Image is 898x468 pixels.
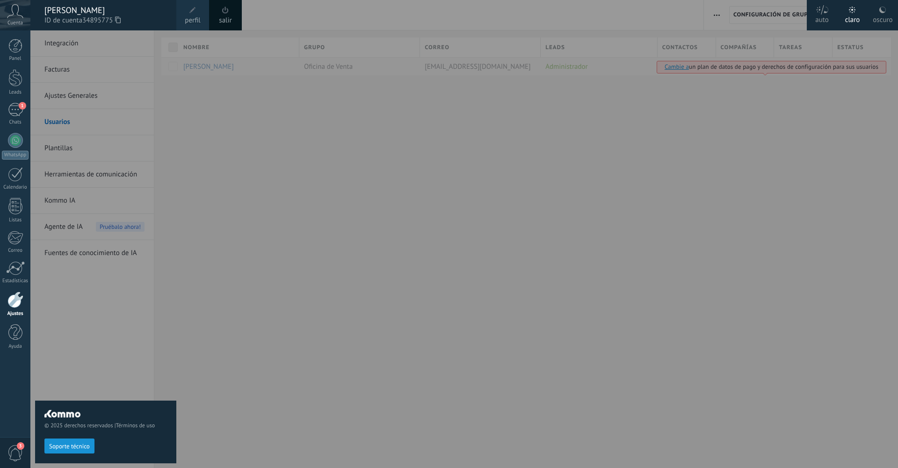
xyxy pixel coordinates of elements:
div: WhatsApp [2,151,29,160]
a: Soporte técnico [44,442,94,449]
div: Chats [2,119,29,125]
span: ID de cuenta [44,15,167,26]
span: 3 [17,442,24,450]
button: Soporte técnico [44,439,94,453]
div: oscuro [873,6,892,30]
div: Panel [2,56,29,62]
div: Estadísticas [2,278,29,284]
div: [PERSON_NAME] [44,5,167,15]
a: Términos de uso [116,422,155,429]
span: Cuenta [7,20,23,26]
span: Soporte técnico [49,443,90,450]
div: Ayuda [2,344,29,350]
div: Correo [2,248,29,254]
span: 1 [19,102,26,110]
a: salir [219,15,232,26]
div: Leads [2,89,29,95]
span: perfil [185,15,200,26]
div: Ajustes [2,311,29,317]
span: 34895775 [82,15,121,26]
div: auto [815,6,829,30]
div: claro [845,6,860,30]
span: © 2025 derechos reservados | [44,422,167,429]
div: Calendario [2,184,29,190]
div: Listas [2,217,29,223]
